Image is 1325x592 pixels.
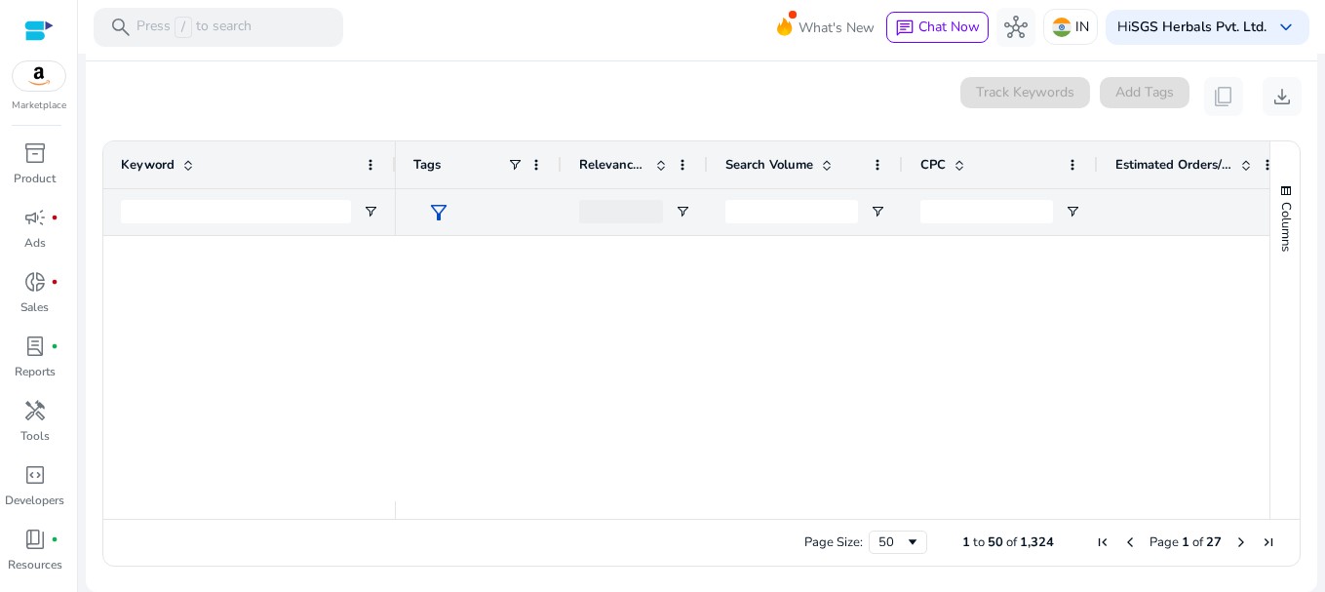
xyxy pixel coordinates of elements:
[24,234,46,252] p: Ads
[1263,77,1302,116] button: download
[725,156,813,174] span: Search Volume
[8,556,62,573] p: Resources
[1277,202,1295,252] span: Columns
[1095,534,1111,550] div: First Page
[20,298,49,316] p: Sales
[1122,534,1138,550] div: Previous Page
[1261,534,1276,550] div: Last Page
[14,170,56,187] p: Product
[5,492,64,509] p: Developers
[886,12,989,43] button: chatChat Now
[1274,16,1298,39] span: keyboard_arrow_down
[920,156,946,174] span: CPC
[20,427,50,445] p: Tools
[1065,204,1080,219] button: Open Filter Menu
[51,278,58,286] span: fiber_manual_record
[12,99,66,113] p: Marketplace
[996,8,1035,47] button: hub
[869,531,927,554] div: Page Size
[988,533,1003,551] span: 50
[1182,533,1189,551] span: 1
[175,17,192,38] span: /
[725,200,858,223] input: Search Volume Filter Input
[1192,533,1203,551] span: of
[895,19,915,38] span: chat
[109,16,133,39] span: search
[1150,533,1179,551] span: Page
[675,204,690,219] button: Open Filter Menu
[1075,10,1089,44] p: IN
[1206,533,1222,551] span: 27
[363,204,378,219] button: Open Filter Menu
[973,533,985,551] span: to
[23,270,47,294] span: donut_small
[15,363,56,380] p: Reports
[121,200,351,223] input: Keyword Filter Input
[962,533,970,551] span: 1
[1006,533,1017,551] span: of
[1020,533,1054,551] span: 1,324
[878,533,905,551] div: 50
[918,18,980,36] span: Chat Now
[136,17,252,38] p: Press to search
[427,201,450,224] span: filter_alt
[1115,156,1232,174] span: Estimated Orders/Month
[1270,85,1294,108] span: download
[23,528,47,551] span: book_4
[13,61,65,91] img: amazon.svg
[804,533,863,551] div: Page Size:
[121,156,175,174] span: Keyword
[799,11,875,45] span: What's New
[23,463,47,487] span: code_blocks
[23,141,47,165] span: inventory_2
[51,342,58,350] span: fiber_manual_record
[51,535,58,543] span: fiber_manual_record
[579,156,647,174] span: Relevance Score
[51,214,58,221] span: fiber_manual_record
[870,204,885,219] button: Open Filter Menu
[413,156,441,174] span: Tags
[1052,18,1072,37] img: in.svg
[1004,16,1028,39] span: hub
[23,206,47,229] span: campaign
[1233,534,1249,550] div: Next Page
[1131,18,1267,36] b: SGS Herbals Pvt. Ltd.
[23,399,47,422] span: handyman
[1117,20,1267,34] p: Hi
[920,200,1053,223] input: CPC Filter Input
[23,335,47,358] span: lab_profile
